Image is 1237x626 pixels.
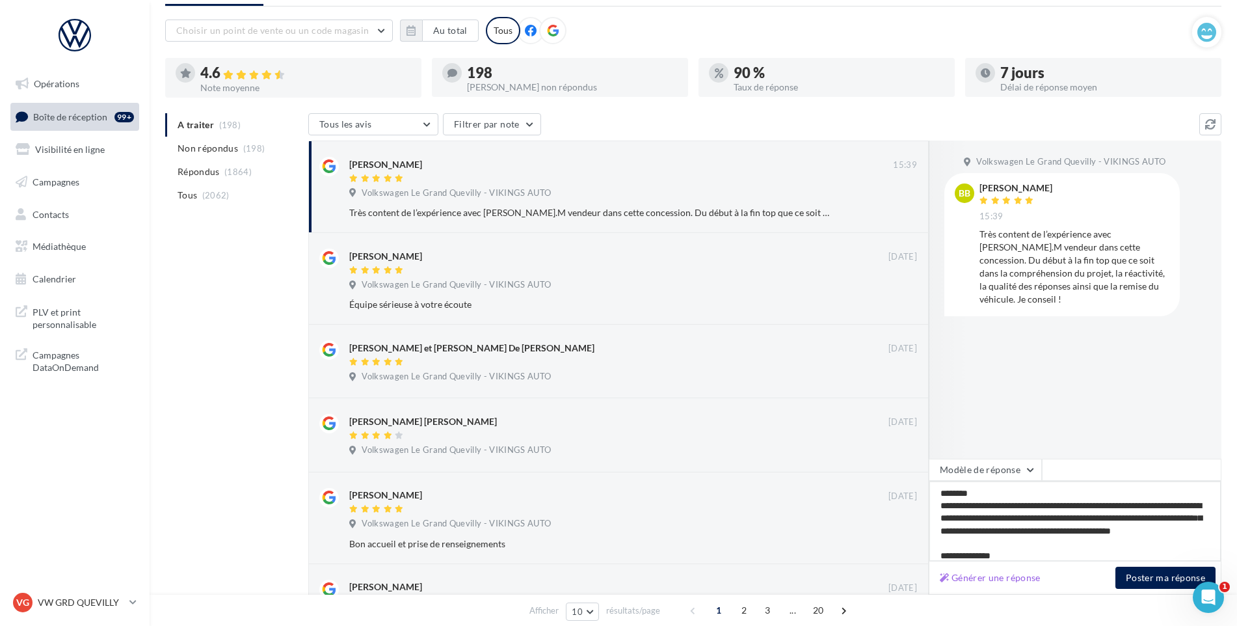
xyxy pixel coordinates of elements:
[362,279,551,291] span: Volkswagen Le Grand Quevilly - VIKINGS AUTO
[33,273,76,284] span: Calendrier
[1115,567,1216,589] button: Poster ma réponse
[16,596,29,609] span: VG
[349,298,832,311] div: Équipe sérieuse à votre écoute
[33,241,86,252] span: Médiathèque
[33,303,134,331] span: PLV et print personnalisable
[529,605,559,617] span: Afficher
[888,582,917,594] span: [DATE]
[33,176,79,187] span: Campagnes
[178,189,197,202] span: Tous
[308,113,438,135] button: Tous les avis
[935,570,1046,586] button: Générer une réponse
[38,596,124,609] p: VW GRD QUEVILLY
[929,459,1042,481] button: Modèle de réponse
[8,201,142,228] a: Contacts
[362,444,551,456] span: Volkswagen Le Grand Quevilly - VIKINGS AUTO
[1000,66,1211,80] div: 7 jours
[400,20,479,42] button: Au total
[176,25,369,36] span: Choisir un point de vente ou un code magasin
[349,580,422,593] div: [PERSON_NAME]
[606,605,660,617] span: résultats/page
[349,415,497,428] div: [PERSON_NAME] [PERSON_NAME]
[1193,582,1224,613] iframe: Intercom live chat
[165,20,393,42] button: Choisir un point de vente ou un code magasin
[1000,83,1211,92] div: Délai de réponse moyen
[976,156,1165,168] span: Volkswagen Le Grand Quevilly - VIKINGS AUTO
[224,167,252,177] span: (1864)
[8,169,142,196] a: Campagnes
[200,66,411,81] div: 4.6
[572,606,583,617] span: 10
[734,66,944,80] div: 90 %
[349,158,422,171] div: [PERSON_NAME]
[319,118,372,129] span: Tous les avis
[10,590,139,615] a: VG VW GRD QUEVILLY
[349,250,422,263] div: [PERSON_NAME]
[566,603,599,621] button: 10
[33,208,69,219] span: Contacts
[959,187,970,200] span: BB
[349,538,832,551] div: Bon accueil et prise de renseignements
[33,346,134,374] span: Campagnes DataOnDemand
[349,206,832,219] div: Très content de l’expérience avec [PERSON_NAME].M vendeur dans cette concession. Du début à la fi...
[202,190,230,200] span: (2062)
[734,600,754,621] span: 2
[888,343,917,355] span: [DATE]
[362,187,551,199] span: Volkswagen Le Grand Quevilly - VIKINGS AUTO
[362,371,551,383] span: Volkswagen Le Grand Quevilly - VIKINGS AUTO
[1219,582,1230,592] span: 1
[979,211,1004,223] span: 15:39
[467,83,678,92] div: [PERSON_NAME] non répondus
[888,251,917,263] span: [DATE]
[979,228,1169,306] div: Très content de l’expérience avec [PERSON_NAME].M vendeur dans cette concession. Du début à la fi...
[443,113,541,135] button: Filtrer par note
[349,342,594,355] div: [PERSON_NAME] et [PERSON_NAME] De [PERSON_NAME]
[8,70,142,98] a: Opérations
[979,184,1052,193] div: [PERSON_NAME]
[178,165,220,178] span: Répondus
[362,518,551,530] span: Volkswagen Le Grand Quevilly - VIKINGS AUTO
[422,20,479,42] button: Au total
[8,341,142,379] a: Campagnes DataOnDemand
[486,17,520,44] div: Tous
[35,144,105,155] span: Visibilité en ligne
[757,600,778,621] span: 3
[178,142,238,155] span: Non répondus
[349,489,422,502] div: [PERSON_NAME]
[243,143,265,154] span: (198)
[114,112,134,122] div: 99+
[8,136,142,163] a: Visibilité en ligne
[782,600,803,621] span: ...
[200,83,411,92] div: Note moyenne
[808,600,829,621] span: 20
[8,298,142,336] a: PLV et print personnalisable
[8,265,142,293] a: Calendrier
[467,66,678,80] div: 198
[8,103,142,131] a: Boîte de réception99+
[33,111,107,122] span: Boîte de réception
[734,83,944,92] div: Taux de réponse
[888,416,917,428] span: [DATE]
[893,159,917,171] span: 15:39
[8,233,142,260] a: Médiathèque
[888,491,917,502] span: [DATE]
[708,600,729,621] span: 1
[34,78,79,89] span: Opérations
